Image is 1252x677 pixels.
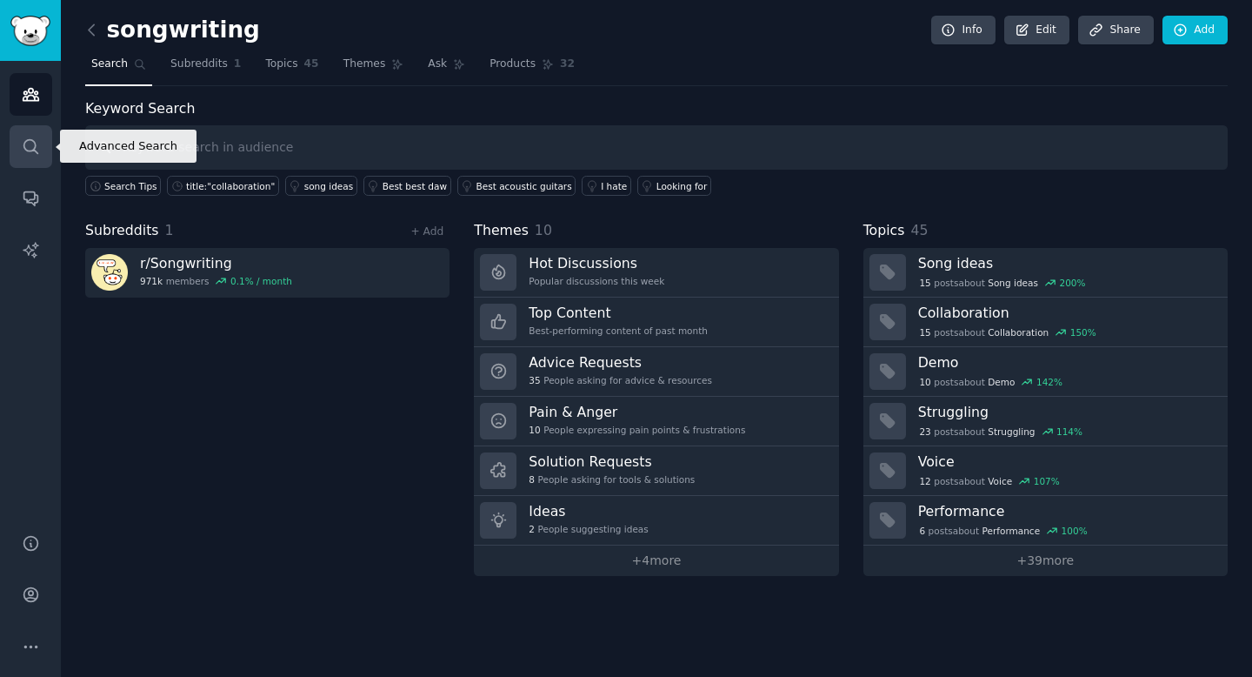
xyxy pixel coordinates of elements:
[1162,16,1228,45] a: Add
[304,57,319,72] span: 45
[10,16,50,46] img: GummySearch logo
[918,403,1215,421] h3: Struggling
[988,426,1035,438] span: Struggling
[918,304,1215,322] h3: Collaboration
[637,176,711,196] a: Looking for
[529,473,535,486] span: 8
[988,475,1012,487] span: Voice
[529,523,648,535] div: People suggesting ideas
[529,304,708,322] h3: Top Content
[337,50,410,86] a: Themes
[343,57,386,72] span: Themes
[91,57,128,72] span: Search
[931,16,996,45] a: Info
[918,473,1062,489] div: post s about
[919,475,930,487] span: 12
[230,275,292,287] div: 0.1 % / month
[918,502,1215,520] h3: Performance
[863,248,1228,298] a: Song ideas15postsaboutSong ideas200%
[918,452,1215,471] h3: Voice
[474,248,838,298] a: Hot DiscussionsPopular discussions this week
[85,125,1228,170] input: Keyword search in audience
[85,220,159,242] span: Subreddits
[918,374,1064,390] div: post s about
[1034,475,1060,487] div: 107 %
[863,347,1228,397] a: Demo10postsaboutDemo142%
[910,222,928,238] span: 45
[164,50,247,86] a: Subreddits1
[529,374,540,386] span: 35
[383,180,447,192] div: Best best daw
[474,446,838,496] a: Solution Requests8People asking for tools & solutions
[474,546,838,576] a: +4more
[91,254,128,291] img: Songwriting
[560,57,575,72] span: 32
[474,397,838,446] a: Pain & Anger10People expressing pain points & frustrations
[918,275,1088,291] div: post s about
[918,523,1089,539] div: post s about
[535,222,552,238] span: 10
[474,347,838,397] a: Advice Requests35People asking for advice & resources
[529,403,745,421] h3: Pain & Anger
[529,424,540,436] span: 10
[85,50,152,86] a: Search
[140,275,292,287] div: members
[863,220,905,242] span: Topics
[601,180,627,192] div: I hate
[529,473,695,486] div: People asking for tools & solutions
[582,176,631,196] a: I hate
[1070,326,1096,338] div: 150 %
[988,326,1049,338] span: Collaboration
[167,176,279,196] a: title:"collaboration"
[918,254,1215,272] h3: Song ideas
[474,298,838,347] a: Top ContentBest-performing content of past month
[1004,16,1069,45] a: Edit
[919,376,930,388] span: 10
[186,180,275,192] div: title:"collaboration"
[1056,426,1082,438] div: 114 %
[428,57,447,72] span: Ask
[918,424,1084,439] div: post s about
[170,57,228,72] span: Subreddits
[529,374,712,386] div: People asking for advice & resources
[919,525,925,537] span: 6
[918,353,1215,372] h3: Demo
[529,275,664,287] div: Popular discussions this week
[529,254,664,272] h3: Hot Discussions
[529,502,648,520] h3: Ideas
[1062,525,1088,537] div: 100 %
[918,325,1098,340] div: post s about
[474,220,529,242] span: Themes
[988,376,1015,388] span: Demo
[1036,376,1062,388] div: 142 %
[982,525,1041,537] span: Performance
[285,176,357,196] a: song ideas
[529,523,535,535] span: 2
[1059,277,1085,289] div: 200 %
[863,298,1228,347] a: Collaboration15postsaboutCollaboration150%
[656,180,708,192] div: Looking for
[529,325,708,337] div: Best-performing content of past month
[863,496,1228,546] a: Performance6postsaboutPerformance100%
[304,180,354,192] div: song ideas
[104,180,157,192] span: Search Tips
[919,326,930,338] span: 15
[363,176,451,196] a: Best best daw
[529,424,745,436] div: People expressing pain points & frustrations
[165,222,174,238] span: 1
[863,546,1228,576] a: +39more
[919,426,930,438] span: 23
[85,17,260,44] h2: songwriting
[529,353,712,372] h3: Advice Requests
[457,176,576,196] a: Best acoustic guitars
[489,57,536,72] span: Products
[85,100,195,117] label: Keyword Search
[863,446,1228,496] a: Voice12postsaboutVoice107%
[1078,16,1153,45] a: Share
[140,254,292,272] h3: r/ Songwriting
[259,50,324,86] a: Topics45
[85,176,161,196] button: Search Tips
[140,275,163,287] span: 971k
[529,452,695,471] h3: Solution Requests
[483,50,581,86] a: Products32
